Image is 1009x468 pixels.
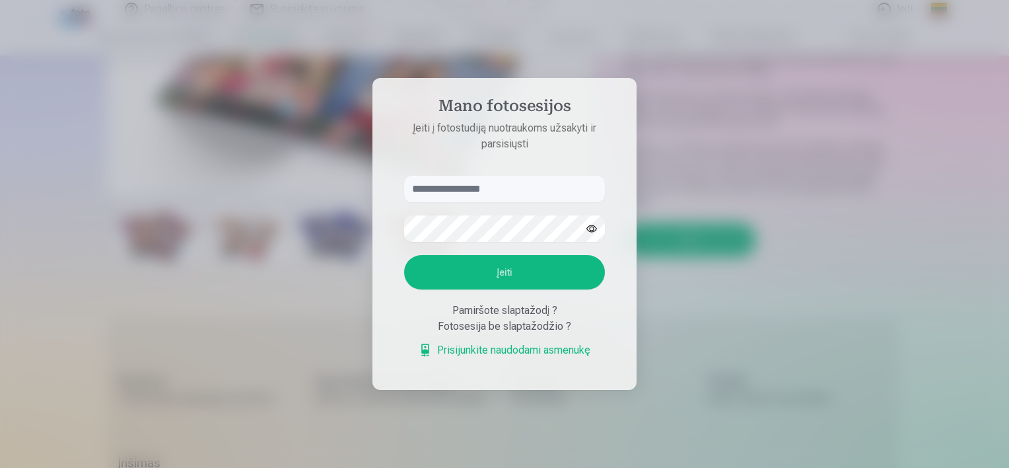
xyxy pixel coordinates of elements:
[391,97,618,120] h4: Mano fotosesijos
[404,303,605,319] div: Pamiršote slaptažodį ?
[404,255,605,290] button: Įeiti
[391,120,618,152] p: Įeiti į fotostudiją nuotraukoms užsakyti ir parsisiųsti
[419,342,590,358] a: Prisijunkite naudodami asmenukę
[404,319,605,334] div: Fotosesija be slaptažodžio ?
